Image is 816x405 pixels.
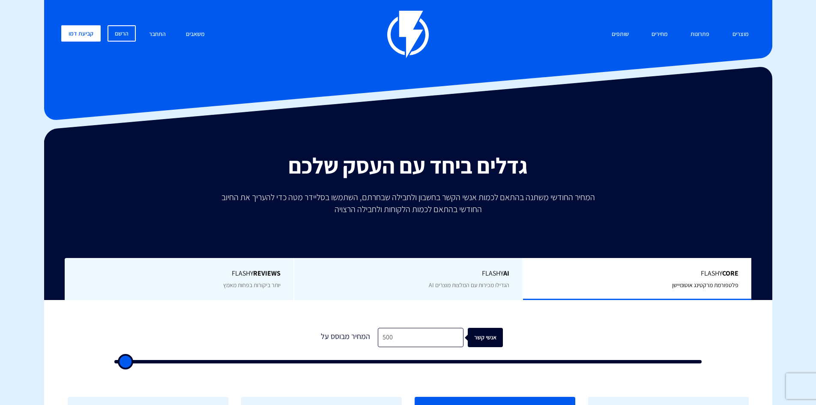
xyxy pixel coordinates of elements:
span: Flashy [307,269,510,279]
h2: גדלים ביחד עם העסק שלכם [51,153,766,178]
a: הרשם [108,25,136,42]
a: התחבר [143,25,172,44]
a: משאבים [179,25,211,44]
a: קביעת דמו [61,25,101,42]
b: AI [503,269,509,278]
a: מחירים [645,25,674,44]
span: Flashy [78,269,281,279]
span: Flashy [536,269,738,279]
a: מוצרים [726,25,755,44]
span: הגדילו מכירות עם המלצות מוצרים AI [429,281,509,289]
a: פתרונות [684,25,716,44]
span: פלטפורמת מרקטינג אוטומיישן [672,281,738,289]
span: יותר ביקורות בפחות מאמץ [223,281,281,289]
a: שותפים [605,25,635,44]
b: REVIEWS [253,269,281,278]
b: Core [722,269,738,278]
div: אנשי קשר [475,328,510,347]
div: המחיר מבוסס על [314,328,378,347]
p: המחיר החודשי משתנה בהתאם לכמות אנשי הקשר בחשבון ולחבילה שבחרתם, השתמשו בסליידר מטה כדי להעריך את ... [215,191,601,215]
